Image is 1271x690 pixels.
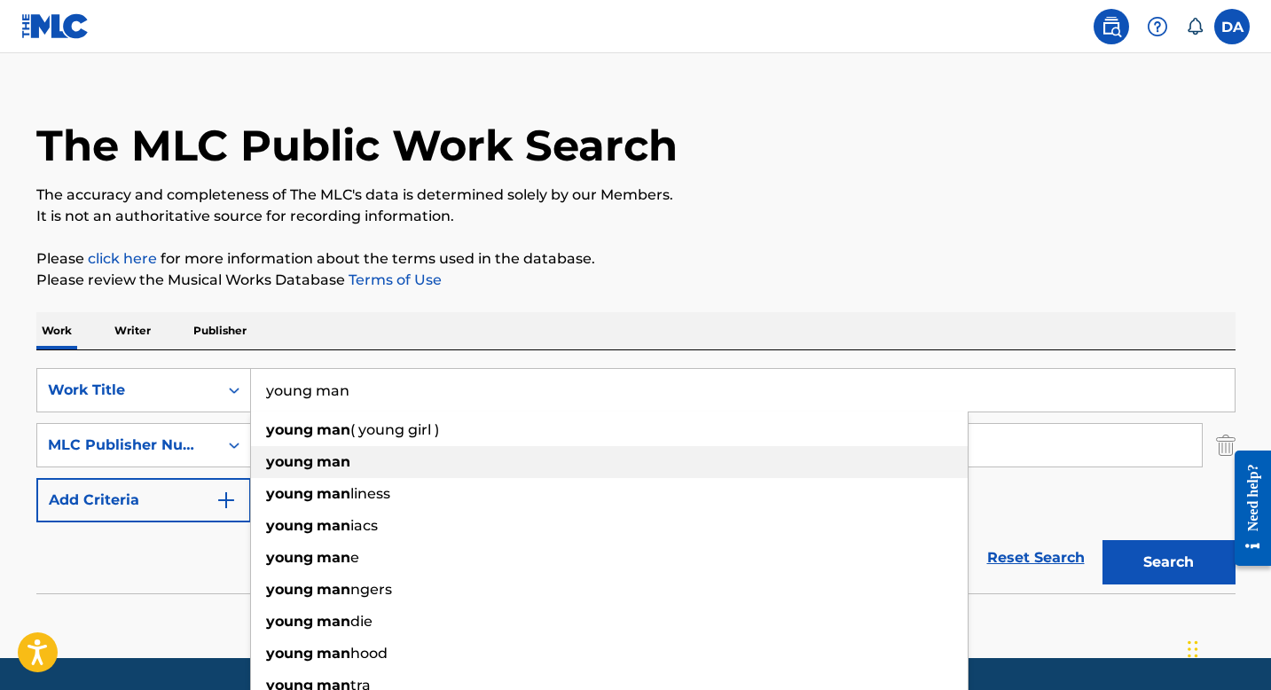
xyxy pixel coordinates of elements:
[1221,437,1271,580] iframe: Resource Center
[266,549,313,566] strong: young
[1188,623,1198,676] div: Drag
[48,435,208,456] div: MLC Publisher Number
[350,581,392,598] span: ngers
[350,421,439,438] span: ( young girl )
[21,13,90,39] img: MLC Logo
[36,368,1236,593] form: Search Form
[1102,540,1236,584] button: Search
[350,517,378,534] span: iacs
[216,490,237,511] img: 9d2ae6d4665cec9f34b9.svg
[1094,9,1129,44] a: Public Search
[266,645,313,662] strong: young
[266,613,313,630] strong: young
[317,453,350,470] strong: man
[266,581,313,598] strong: young
[317,581,350,598] strong: man
[317,485,350,502] strong: man
[350,613,373,630] span: die
[88,250,157,267] a: click here
[1216,423,1236,467] img: Delete Criterion
[36,270,1236,291] p: Please review the Musical Works Database
[109,312,156,349] p: Writer
[317,517,350,534] strong: man
[317,613,350,630] strong: man
[266,453,313,470] strong: young
[350,485,390,502] span: liness
[266,485,313,502] strong: young
[266,421,313,438] strong: young
[345,271,442,288] a: Terms of Use
[266,517,313,534] strong: young
[317,549,350,566] strong: man
[1214,9,1250,44] div: User Menu
[188,312,252,349] p: Publisher
[978,538,1094,577] a: Reset Search
[350,645,388,662] span: hood
[1182,605,1271,690] iframe: Chat Widget
[317,421,350,438] strong: man
[36,206,1236,227] p: It is not an authoritative source for recording information.
[1186,18,1204,35] div: Notifications
[1101,16,1122,37] img: search
[1140,9,1175,44] div: Help
[36,478,251,522] button: Add Criteria
[36,119,678,172] h1: The MLC Public Work Search
[48,380,208,401] div: Work Title
[36,248,1236,270] p: Please for more information about the terms used in the database.
[317,645,350,662] strong: man
[1147,16,1168,37] img: help
[36,312,77,349] p: Work
[350,549,359,566] span: e
[36,184,1236,206] p: The accuracy and completeness of The MLC's data is determined solely by our Members.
